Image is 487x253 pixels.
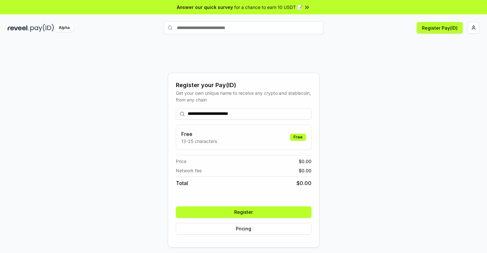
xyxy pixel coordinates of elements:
[299,158,311,165] span: $ 0.00
[30,24,54,32] img: pay_id
[296,179,311,187] span: $ 0.00
[176,90,311,103] div: Get your own unique name to receive any crypto and stablecoin, from any chain
[176,81,311,90] div: Register your Pay(ID)
[55,24,73,32] div: Alpha
[176,167,202,174] span: Network fee
[234,4,303,11] span: for a chance to earn 10 USDT 📝
[290,134,306,141] div: Free
[176,179,188,187] span: Total
[176,158,186,165] span: Price
[8,24,29,32] img: reveel_dark
[176,223,311,234] button: Pricing
[181,138,217,145] p: 13-25 characters
[417,22,463,33] button: Register Pay(ID)
[177,4,233,11] span: Answer our quick survey
[299,167,311,174] span: $ 0.00
[181,130,217,138] h3: Free
[176,206,311,218] button: Register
